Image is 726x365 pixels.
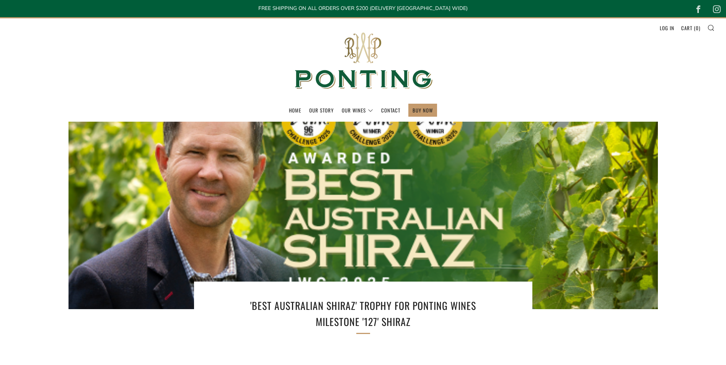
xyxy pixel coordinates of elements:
a: Our Wines [342,104,373,116]
a: BUY NOW [413,104,433,116]
a: Our Story [309,104,334,116]
a: Home [289,104,301,116]
a: Cart (0) [681,22,700,34]
a: Log in [660,22,674,34]
span: 0 [696,24,699,32]
a: Contact [381,104,400,116]
h1: 'Best Australian Shiraz' Trophy for Ponting Wines Milestone '127' Shiraz [237,298,489,329]
img: Ponting Wines [287,18,440,104]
